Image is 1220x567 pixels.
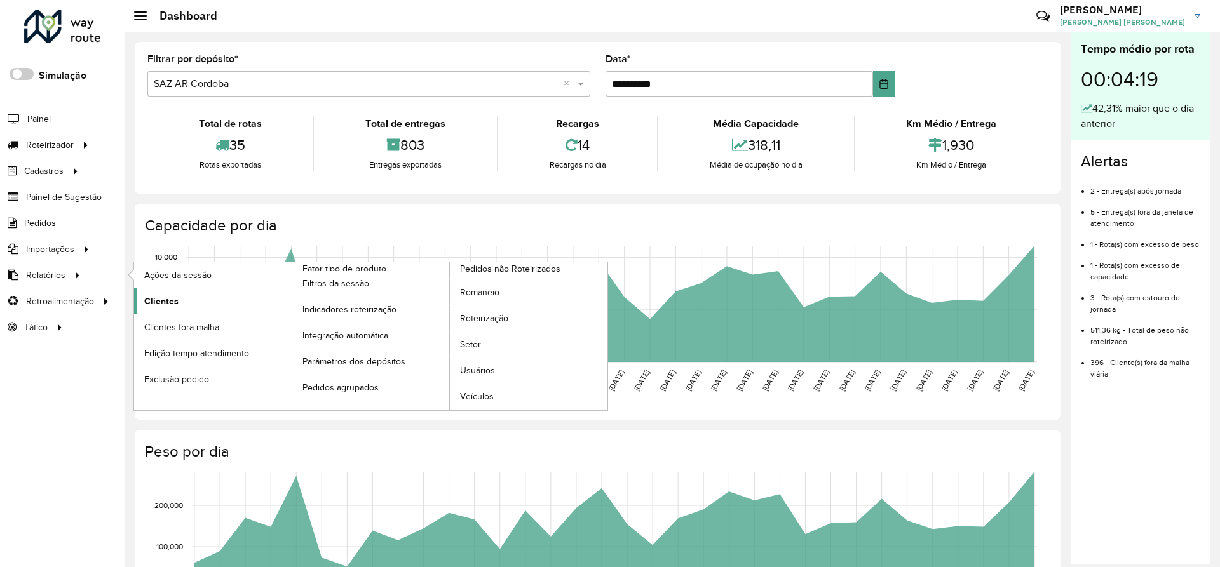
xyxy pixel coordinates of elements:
[302,262,386,276] span: Fator tipo de produto
[889,368,907,392] text: [DATE]
[940,368,958,392] text: [DATE]
[460,364,495,377] span: Usuários
[1029,3,1057,30] a: Contato Rápido
[26,269,65,282] span: Relatórios
[302,277,369,290] span: Filtros da sessão
[134,366,292,392] a: Exclusão pedido
[155,253,177,262] text: 10,000
[134,314,292,340] a: Clientes fora malha
[735,368,754,392] text: [DATE]
[147,51,238,67] label: Filtrar por depósito
[24,164,64,178] span: Cadastros
[302,329,388,342] span: Integração automática
[134,340,292,366] a: Edição tempo atendimento
[460,262,560,276] span: Pedidos não Roteirizados
[151,116,309,131] div: Total de rotas
[1090,250,1200,283] li: 1 - Rota(s) com excesso de capacidade
[26,243,74,256] span: Importações
[144,269,212,282] span: Ações da sessão
[606,51,631,67] label: Data
[144,295,179,308] span: Clientes
[144,373,209,386] span: Exclusão pedido
[145,443,1048,461] h4: Peso por dia
[302,303,396,316] span: Indicadores roteirização
[317,116,493,131] div: Total de entregas
[873,71,895,97] button: Choose Date
[450,358,607,384] a: Usuários
[1060,17,1185,28] span: [PERSON_NAME] [PERSON_NAME]
[684,368,702,392] text: [DATE]
[501,131,654,159] div: 14
[450,280,607,305] a: Romaneio
[460,338,481,351] span: Setor
[837,368,856,392] text: [DATE]
[1090,197,1200,229] li: 5 - Entrega(s) fora da janela de atendimento
[709,368,728,392] text: [DATE]
[24,217,56,230] span: Pedidos
[661,131,850,159] div: 318,11
[292,262,608,410] a: Pedidos não Roteirizados
[460,286,499,299] span: Romaneio
[812,368,830,392] text: [DATE]
[317,131,493,159] div: 803
[144,321,219,334] span: Clientes fora malha
[914,368,933,392] text: [DATE]
[863,368,881,392] text: [DATE]
[292,271,450,297] a: Filtros da sessão
[786,368,804,392] text: [DATE]
[1090,347,1200,380] li: 396 - Cliente(s) fora da malha viária
[658,368,677,392] text: [DATE]
[24,321,48,334] span: Tático
[632,368,651,392] text: [DATE]
[1060,4,1185,16] h3: [PERSON_NAME]
[661,159,850,171] div: Média de ocupação no dia
[858,159,1045,171] div: Km Médio / Entrega
[27,112,51,126] span: Painel
[302,355,405,368] span: Parâmetros dos depósitos
[991,368,1010,392] text: [DATE]
[761,368,779,392] text: [DATE]
[292,297,450,323] a: Indicadores roteirização
[858,131,1045,159] div: 1,930
[1090,315,1200,347] li: 511,36 kg - Total de peso não roteirizado
[151,159,309,171] div: Rotas exportadas
[460,390,494,403] span: Veículos
[450,332,607,357] a: Setor
[26,295,94,308] span: Retroalimentação
[1081,58,1200,101] div: 00:04:19
[292,375,450,401] a: Pedidos agrupados
[144,347,249,360] span: Edição tempo atendimento
[1081,152,1200,171] h4: Alertas
[450,306,607,331] a: Roteirização
[1090,283,1200,315] li: 3 - Rota(s) com estouro de jornada
[26,190,102,204] span: Painel de Sugestão
[661,116,850,131] div: Média Capacidade
[1090,229,1200,250] li: 1 - Rota(s) com excesso de peso
[501,116,654,131] div: Recargas
[450,384,607,410] a: Veículos
[154,501,183,509] text: 200,000
[966,368,984,392] text: [DATE]
[1017,368,1035,392] text: [DATE]
[134,262,292,288] a: Ações da sessão
[501,159,654,171] div: Recargas no dia
[39,68,86,83] label: Simulação
[147,9,217,23] h2: Dashboard
[858,116,1045,131] div: Km Médio / Entrega
[156,542,183,550] text: 100,000
[26,138,74,152] span: Roteirizador
[292,323,450,349] a: Integração automática
[302,381,379,394] span: Pedidos agrupados
[145,217,1048,235] h4: Capacidade por dia
[460,312,508,325] span: Roteirização
[607,368,625,392] text: [DATE]
[317,159,493,171] div: Entregas exportadas
[1090,176,1200,197] li: 2 - Entrega(s) após jornada
[564,76,574,91] span: Clear all
[151,131,309,159] div: 35
[134,262,450,410] a: Fator tipo de produto
[1081,101,1200,131] div: 42,31% maior que o dia anterior
[1081,41,1200,58] div: Tempo médio por rota
[292,349,450,375] a: Parâmetros dos depósitos
[134,288,292,314] a: Clientes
